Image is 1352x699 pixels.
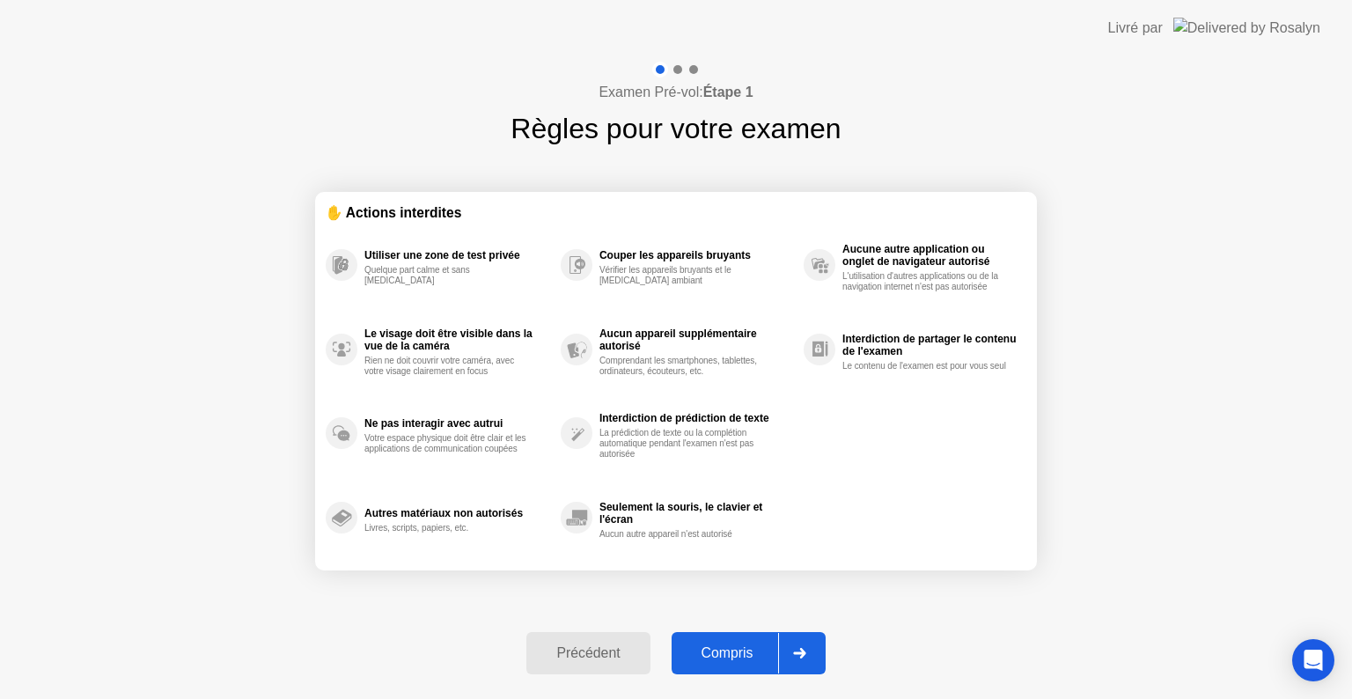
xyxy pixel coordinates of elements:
div: Le visage doit être visible dans la vue de la caméra [364,327,552,352]
h4: Examen Pré-vol: [599,82,753,103]
div: Utiliser une zone de test privée [364,249,552,261]
div: Aucun appareil supplémentaire autorisé [599,327,795,352]
img: Delivered by Rosalyn [1173,18,1320,38]
div: ✋ Actions interdites [326,202,1026,223]
div: Autres matériaux non autorisés [364,507,552,519]
div: Quelque part calme et sans [MEDICAL_DATA] [364,265,531,286]
button: Compris [672,632,826,674]
div: Le contenu de l'examen est pour vous seul [842,361,1009,372]
div: Précédent [532,645,644,661]
b: Étape 1 [703,85,753,99]
div: Vérifier les appareils bruyants et le [MEDICAL_DATA] ambiant [599,265,766,286]
div: Seulement la souris, le clavier et l'écran [599,501,795,526]
button: Précédent [526,632,650,674]
div: Interdiction de partager le contenu de l'examen [842,333,1018,357]
div: Livres, scripts, papiers, etc. [364,523,531,533]
div: La prédiction de texte ou la complétion automatique pendant l'examen n'est pas autorisée [599,428,766,460]
div: Votre espace physique doit être clair et les applications de communication coupées [364,433,531,454]
div: Ne pas interagir avec autrui [364,417,552,430]
div: Interdiction de prédiction de texte [599,412,795,424]
h1: Règles pour votre examen [511,107,841,150]
div: Couper les appareils bruyants [599,249,795,261]
div: Aucune autre application ou onglet de navigateur autorisé [842,243,1018,268]
div: Aucun autre appareil n'est autorisé [599,529,766,540]
div: Livré par [1108,18,1163,39]
div: Open Intercom Messenger [1292,639,1334,681]
div: Comprendant les smartphones, tablettes, ordinateurs, écouteurs, etc. [599,356,766,377]
div: Rien ne doit couvrir votre caméra, avec votre visage clairement en focus [364,356,531,377]
div: L'utilisation d'autres applications ou de la navigation internet n'est pas autorisée [842,271,1009,292]
div: Compris [677,645,778,661]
